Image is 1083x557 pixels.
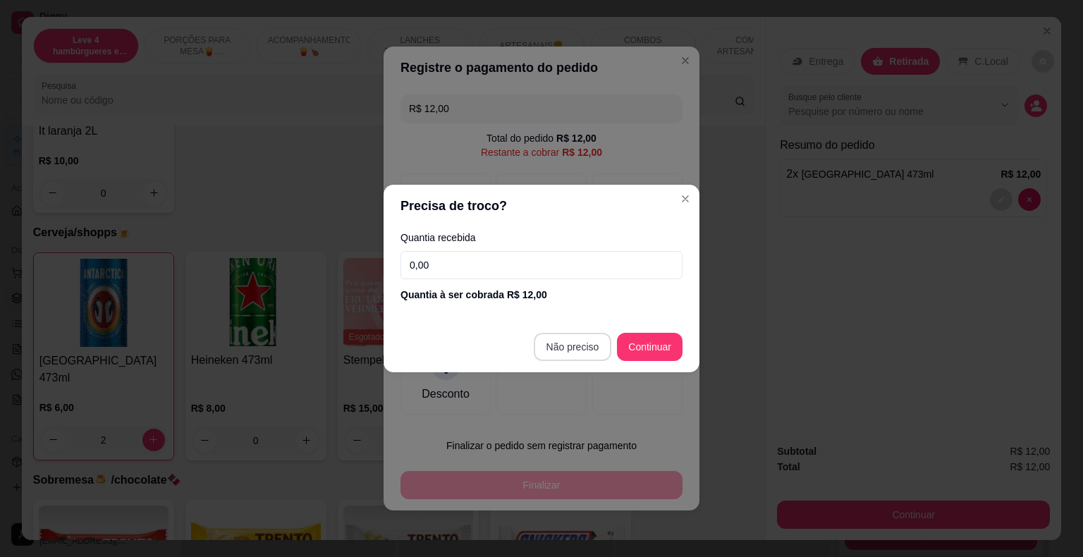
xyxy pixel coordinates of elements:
[674,188,697,210] button: Close
[400,233,683,243] label: Quantia recebida
[400,288,683,302] div: Quantia à ser cobrada R$ 12,00
[384,185,699,227] header: Precisa de troco?
[617,333,683,361] button: Continuar
[534,333,612,361] button: Não preciso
